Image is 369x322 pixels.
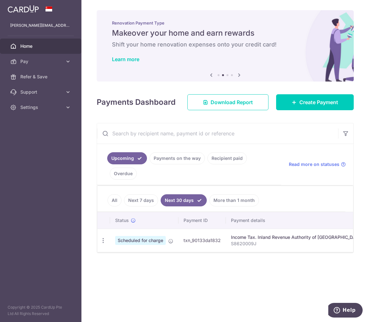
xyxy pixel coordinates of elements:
span: Scheduled for charge [115,236,166,245]
p: [PERSON_NAME][EMAIL_ADDRESS][DOMAIN_NAME] [10,22,71,29]
span: Download Report [211,98,253,106]
span: Support [20,89,62,95]
span: Read more on statuses [289,161,339,168]
a: All [108,194,122,206]
span: Refer & Save [20,74,62,80]
span: Create Payment [299,98,338,106]
a: Recipient paid [207,152,247,164]
p: Renovation Payment Type [112,20,338,25]
a: Overdue [110,168,137,180]
h5: Makeover your home and earn rewards [112,28,338,38]
th: Payment details [226,212,368,229]
img: Renovation banner [97,10,354,82]
a: Upcoming [107,152,147,164]
img: CardUp [8,5,39,13]
a: Next 7 days [124,194,158,206]
a: More than 1 month [209,194,259,206]
span: Pay [20,58,62,65]
div: Income Tax. Inland Revenue Authority of [GEOGRAPHIC_DATA] [231,234,363,240]
a: Create Payment [276,94,354,110]
a: Next 30 days [161,194,207,206]
h4: Payments Dashboard [97,97,176,108]
h6: Shift your home renovation expenses onto your credit card! [112,41,338,48]
a: Payments on the way [150,152,205,164]
p: S8620009J [231,240,363,247]
th: Payment ID [178,212,226,229]
a: Learn more [112,56,139,62]
a: Read more on statuses [289,161,346,168]
input: Search by recipient name, payment id or reference [97,123,338,144]
iframe: Opens a widget where you can find more information [328,303,363,319]
span: Settings [20,104,62,111]
span: Home [20,43,62,49]
td: txn_90133da1832 [178,229,226,252]
span: Status [115,217,129,224]
a: Download Report [187,94,268,110]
